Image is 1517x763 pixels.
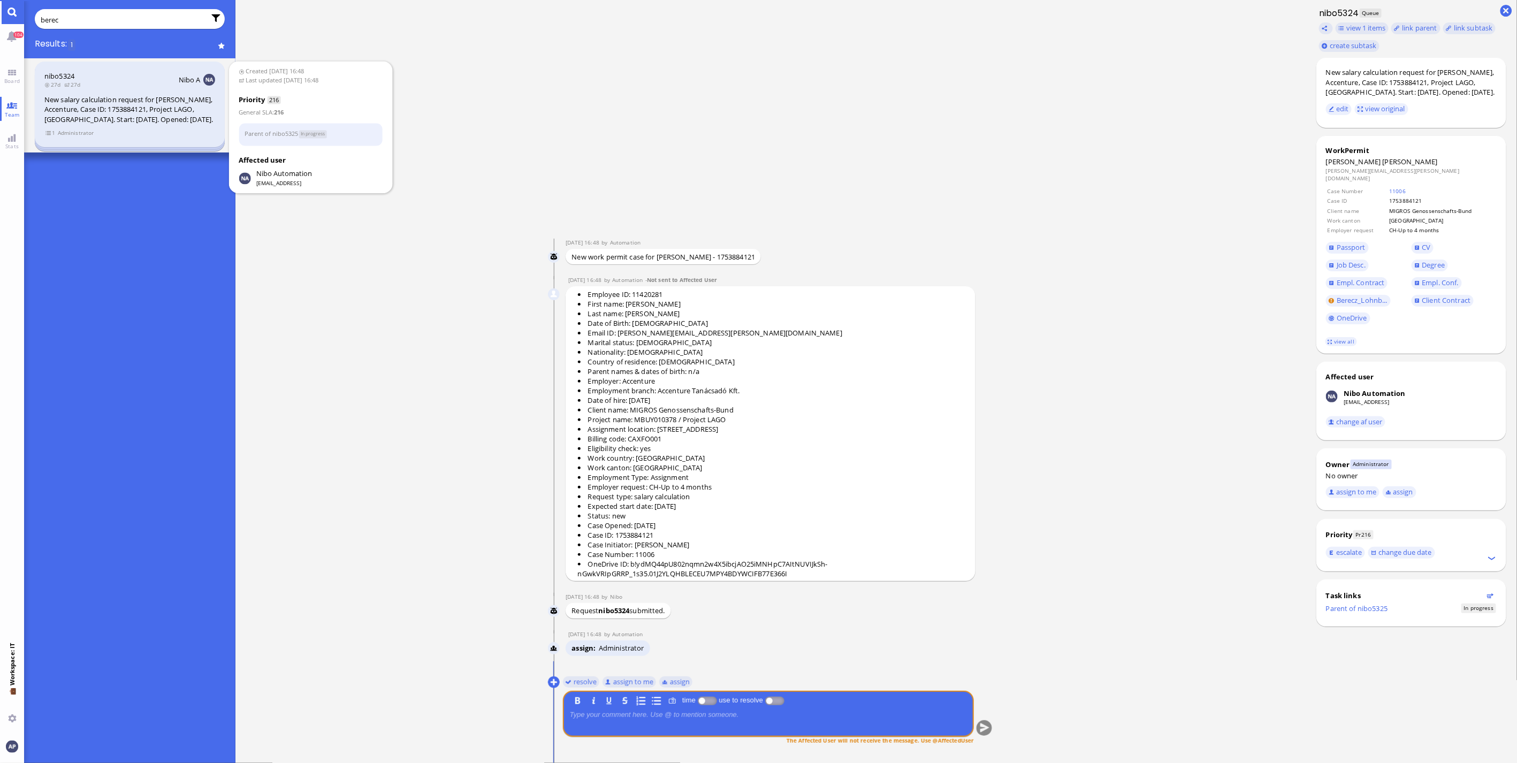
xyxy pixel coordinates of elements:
a: Parent of nibo5325 [1326,604,1388,613]
img: Nibo Automation [1326,391,1338,402]
a: Degree [1412,260,1448,271]
li: Country of residence: [DEMOGRAPHIC_DATA] [578,357,970,367]
span: [DATE] 16:48 [568,276,604,284]
span: link subtask [1454,23,1493,33]
img: NA [203,74,215,86]
li: Status: new [578,511,970,521]
li: Case ID: 1753884121 [578,530,970,540]
h3: Affected user [239,155,383,166]
span: Status [299,131,327,139]
td: Employer request [1327,226,1388,234]
li: Date of hire: [DATE] [578,395,970,405]
a: [EMAIL_ADDRESS] [1344,398,1390,406]
span: by [601,593,610,600]
button: resolve [563,676,600,688]
span: Priority [239,95,265,104]
span: Passport [1337,242,1366,252]
span: CV [1422,242,1431,252]
span: Nibo A [179,75,201,85]
button: assign to me [1326,486,1380,498]
button: change af user [1326,416,1386,428]
li: Date of Birth: [DEMOGRAPHIC_DATA] [578,318,970,328]
input: Enter query or press / to filter [41,14,205,26]
span: Not sent to Affected User [647,276,717,284]
button: assign [659,676,693,688]
li: Email ID: [PERSON_NAME][EMAIL_ADDRESS][PERSON_NAME][DOMAIN_NAME] [578,328,970,338]
li: Work canton: [GEOGRAPHIC_DATA] [578,463,970,472]
img: You [6,741,18,752]
a: CV [1412,242,1434,254]
li: Employer: Accenture [578,376,970,386]
span: Team [2,111,22,118]
li: Employer request: CH-Up to 4 months [578,482,970,492]
span: 1 [68,40,76,51]
span: Results: [35,39,67,50]
span: 💼 Workspace: IT [8,686,16,710]
li: Employment Type: Assignment [578,472,970,482]
span: by [604,276,613,284]
p-inputswitch: use to resolve [765,696,784,704]
button: assign [1383,486,1416,498]
div: Affected user [1326,372,1374,381]
span: [DATE] 16:48 [568,630,604,638]
td: Case ID [1327,196,1388,205]
a: Berecz_Lohnb... [1326,295,1391,307]
div: New salary calculation request for [PERSON_NAME], Accenture, Case ID: 1753884121, Project LAGO, [... [44,95,215,125]
li: Case Opened: [DATE] [578,521,970,530]
div: Owner [1326,460,1350,469]
span: Nibo [610,593,623,600]
div: WorkPermit [1326,146,1497,155]
span: by [604,630,613,638]
span: automation@bluelakelegal.com [610,239,641,246]
button: Copy ticket nibo5324 link to clipboard [1319,22,1333,34]
td: Work canton [1327,216,1388,225]
td: 1753884121 [1389,196,1496,205]
button: S [619,695,631,706]
span: automation@bluelakelegal.com [612,276,643,284]
span: Status [1461,604,1496,613]
td: Client name [1327,207,1388,215]
li: Marital status: [DEMOGRAPHIC_DATA] [578,338,970,347]
img: Nibo [548,605,560,617]
a: view all [1325,337,1356,346]
span: [PERSON_NAME] [1326,157,1381,166]
span: Empl. Conf. [1422,278,1459,287]
button: B [572,695,584,706]
li: Case Initiator: [PERSON_NAME] [578,540,970,550]
span: view 1 items [1346,23,1385,33]
dd: [PERSON_NAME][EMAIL_ADDRESS][PERSON_NAME][DOMAIN_NAME] [1326,167,1497,182]
button: edit [1326,103,1352,115]
li: Employment branch: Accenture Tanácsadó Kft. [578,386,970,395]
td: Case Number [1327,187,1388,195]
span: 216 [1361,531,1371,538]
span: [EMAIL_ADDRESS] [257,180,312,187]
img: Automation [548,251,560,263]
a: Empl. Conf. [1412,277,1462,289]
button: escalate [1326,547,1366,559]
li: Case Number: 11006 [578,550,970,559]
span: 216 [268,96,280,104]
task-group-action-menu: link parent [1391,22,1440,34]
span: Queue [1360,9,1382,18]
li: Nationality: [DEMOGRAPHIC_DATA] [578,347,970,357]
img: Automation [548,288,560,300]
button: assign to me [603,676,657,688]
a: Client Contract [1412,295,1474,307]
span: Administrator [1351,460,1391,469]
img: Automation [548,643,560,654]
li: Last name: [PERSON_NAME] [578,309,970,318]
li: OneDrive ID: b!ydMQ44pU802nqmn2w4X5ibcjAO25iMNHpC7AItNUVIJkSh-nGwkVRIpGRRP_1s35.01J2YLQHBLECEU7MP... [578,559,970,578]
li: Expected start date: [DATE] [578,501,970,511]
span: Berecz_Lohnb... [1337,295,1388,305]
a: OneDrive [1326,312,1370,324]
a: Job Desc. [1326,260,1369,271]
a: Passport [1326,242,1369,254]
span: Empl. Contract [1337,278,1385,287]
li: First name: [PERSON_NAME] [578,299,970,309]
a: 11006 [1390,187,1406,195]
img: Nibo Automation [239,172,250,184]
a: nibo5324 [44,71,74,81]
span: 27d [44,81,64,88]
span: Pr [1356,531,1361,538]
